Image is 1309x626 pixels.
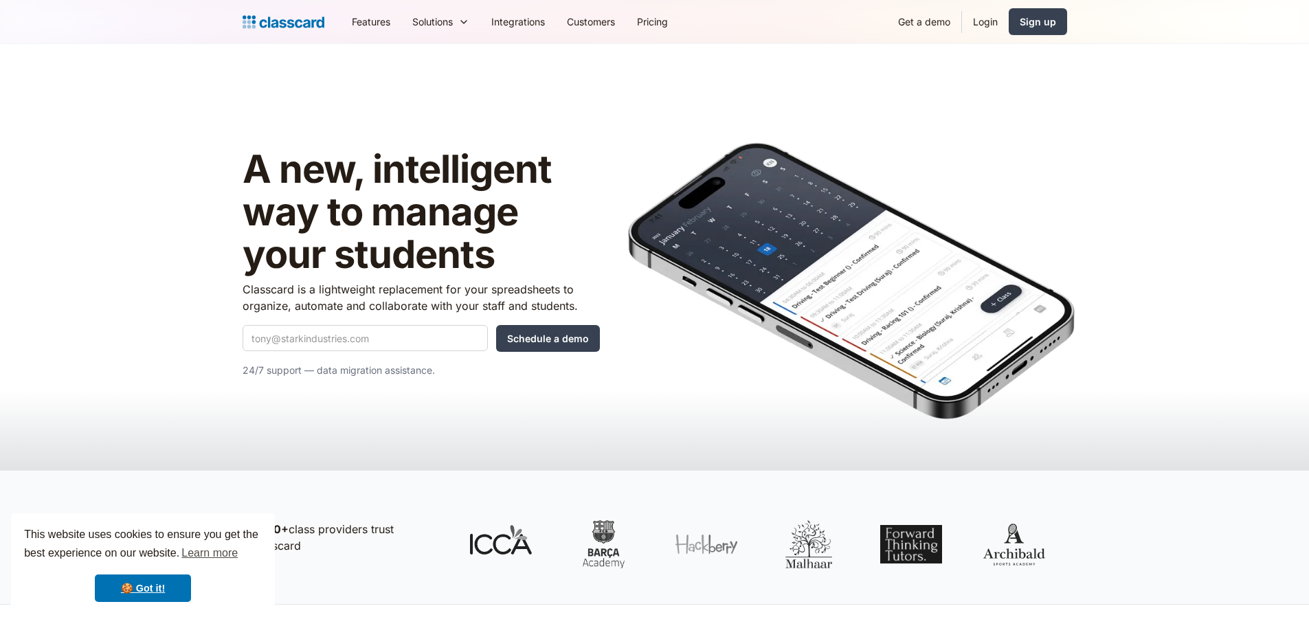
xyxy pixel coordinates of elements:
[179,543,240,563] a: learn more about cookies
[243,281,600,314] p: Classcard is a lightweight replacement for your spreadsheets to organize, automate and collaborat...
[626,6,679,37] a: Pricing
[1020,14,1056,29] div: Sign up
[24,526,262,563] span: This website uses cookies to ensure you get the best experience on our website.
[962,6,1009,37] a: Login
[1009,8,1067,35] a: Sign up
[480,6,556,37] a: Integrations
[243,148,600,276] h1: A new, intelligent way to manage your students
[341,6,401,37] a: Features
[249,521,442,554] p: class providers trust Classcard
[243,325,600,352] form: Quick Demo Form
[412,14,453,29] div: Solutions
[243,325,488,351] input: tony@starkindustries.com
[401,6,480,37] div: Solutions
[11,513,275,615] div: cookieconsent
[95,574,191,602] a: dismiss cookie message
[243,12,324,32] a: Logo
[887,6,961,37] a: Get a demo
[243,362,600,379] p: 24/7 support — data migration assistance.
[496,325,600,352] input: Schedule a demo
[556,6,626,37] a: Customers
